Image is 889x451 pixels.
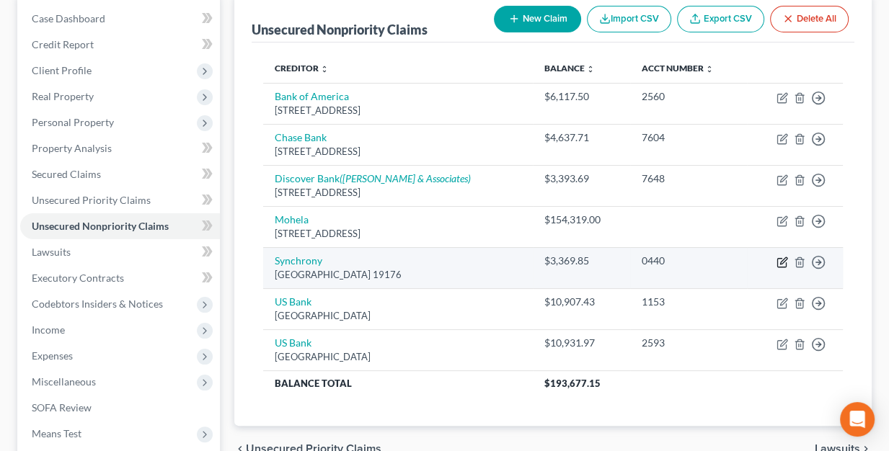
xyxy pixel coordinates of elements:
[275,350,521,364] div: [GEOGRAPHIC_DATA]
[32,168,101,180] span: Secured Claims
[20,395,220,421] a: SOFA Review
[275,104,521,117] div: [STREET_ADDRESS]
[263,370,533,396] th: Balance Total
[275,268,521,282] div: [GEOGRAPHIC_DATA] 19176
[32,349,73,362] span: Expenses
[32,220,169,232] span: Unsecured Nonpriority Claims
[20,6,220,32] a: Case Dashboard
[544,213,619,227] div: $154,319.00
[32,298,163,310] span: Codebtors Insiders & Notices
[20,239,220,265] a: Lawsuits
[275,63,329,73] a: Creditor unfold_more
[32,427,81,439] span: Means Test
[32,142,112,154] span: Property Analysis
[320,65,329,73] i: unfold_more
[275,145,521,158] div: [STREET_ADDRESS]
[32,116,114,128] span: Personal Property
[586,65,595,73] i: unfold_more
[544,254,619,268] div: $3,369.85
[642,336,735,350] div: 2593
[20,213,220,239] a: Unsecured Nonpriority Claims
[32,401,92,414] span: SOFA Review
[705,65,714,73] i: unfold_more
[544,171,619,186] div: $3,393.69
[275,254,322,267] a: Synchrony
[275,295,311,308] a: US Bank
[20,135,220,161] a: Property Analysis
[275,172,471,184] a: Discover Bank([PERSON_NAME] & Associates)
[20,265,220,291] a: Executory Contracts
[32,38,94,50] span: Credit Report
[252,21,428,38] div: Unsecured Nonpriority Claims
[275,131,327,143] a: Chase Bank
[275,309,521,323] div: [GEOGRAPHIC_DATA]
[544,378,601,389] span: $193,677.15
[32,90,94,102] span: Real Property
[32,323,65,336] span: Income
[32,375,96,388] span: Miscellaneous
[544,336,619,350] div: $10,931.97
[642,254,735,268] div: 0440
[494,6,581,32] button: New Claim
[544,130,619,145] div: $4,637.71
[20,161,220,187] a: Secured Claims
[32,246,71,258] span: Lawsuits
[770,6,849,32] button: Delete All
[340,172,471,184] i: ([PERSON_NAME] & Associates)
[677,6,764,32] a: Export CSV
[275,227,521,241] div: [STREET_ADDRESS]
[275,186,521,200] div: [STREET_ADDRESS]
[840,402,875,437] div: Open Intercom Messenger
[642,89,735,104] div: 2560
[32,194,151,206] span: Unsecured Priority Claims
[275,90,349,102] a: Bank of America
[544,89,619,104] div: $6,117.50
[20,187,220,213] a: Unsecured Priority Claims
[642,130,735,145] div: 7604
[20,32,220,58] a: Credit Report
[32,64,92,76] span: Client Profile
[544,63,595,73] a: Balance unfold_more
[642,171,735,186] div: 7648
[275,336,311,349] a: US Bank
[642,63,714,73] a: Acct Number unfold_more
[275,213,309,225] a: Mohela
[32,272,124,284] span: Executory Contracts
[32,12,105,24] span: Case Dashboard
[544,295,619,309] div: $10,907.43
[642,295,735,309] div: 1153
[587,6,671,32] button: Import CSV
